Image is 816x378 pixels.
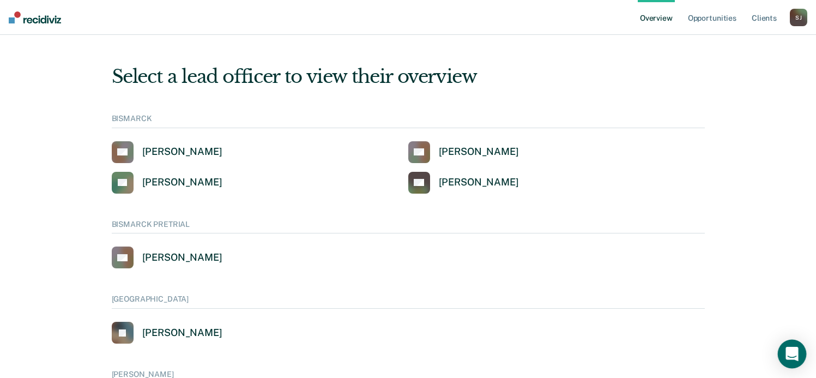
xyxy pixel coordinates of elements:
div: Select a lead officer to view their overview [112,65,705,88]
div: [PERSON_NAME] [439,176,519,189]
div: [PERSON_NAME] [142,327,222,339]
a: [PERSON_NAME] [408,141,519,163]
div: Open Intercom Messenger [778,340,807,369]
a: [PERSON_NAME] [112,141,222,163]
a: [PERSON_NAME] [112,322,222,344]
div: BISMARCK [112,114,705,128]
div: [GEOGRAPHIC_DATA] [112,295,705,309]
div: BISMARCK PRETRIAL [112,220,705,234]
div: [PERSON_NAME] [142,146,222,158]
div: [PERSON_NAME] [142,251,222,264]
div: [PERSON_NAME] [142,176,222,189]
img: Recidiviz [9,11,61,23]
a: [PERSON_NAME] [112,247,222,268]
div: S J [790,9,807,26]
div: [PERSON_NAME] [439,146,519,158]
a: [PERSON_NAME] [408,172,519,194]
a: [PERSON_NAME] [112,172,222,194]
button: SJ [790,9,807,26]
